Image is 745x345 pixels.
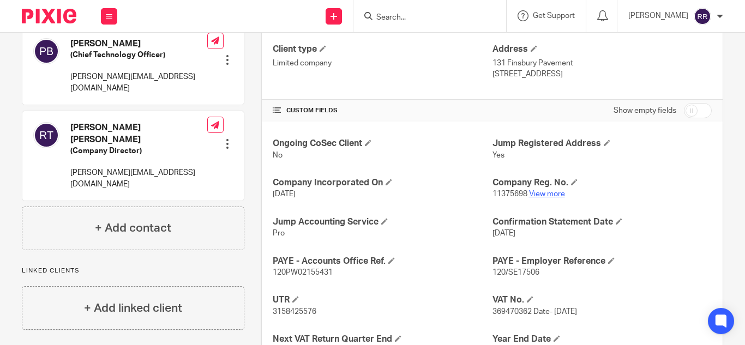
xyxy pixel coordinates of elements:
h4: Confirmation Statement Date [492,216,712,228]
p: [PERSON_NAME] [628,10,688,21]
h4: Company Incorporated On [273,177,492,189]
span: Yes [492,152,504,159]
span: No [273,152,283,159]
span: 120/SE17506 [492,269,539,276]
h4: [PERSON_NAME] [PERSON_NAME] [70,122,207,146]
h4: Year End Date [492,334,712,345]
span: Pro [273,229,285,237]
p: [STREET_ADDRESS] [492,69,712,80]
p: 131 Finsbury Pavement [492,58,712,69]
h5: (Chief Technology Officer) [70,50,207,60]
img: svg%3E [694,8,711,25]
span: 120PW02155431 [273,269,333,276]
h4: Company Reg. No. [492,177,712,189]
h4: Jump Accounting Service [273,216,492,228]
input: Search [375,13,473,23]
h4: [PERSON_NAME] [70,38,207,50]
h4: PAYE - Accounts Office Ref. [273,256,492,267]
h4: Next VAT Return Quarter End [273,334,492,345]
span: Get Support [533,12,575,20]
span: [DATE] [492,229,515,237]
h4: VAT No. [492,294,712,306]
h4: CUSTOM FIELDS [273,106,492,115]
h4: + Add linked client [84,300,182,317]
label: Show empty fields [614,105,676,116]
h5: (Company Director) [70,146,207,156]
a: View more [529,190,565,198]
img: Pixie [22,9,76,23]
h4: Jump Registered Address [492,138,712,149]
span: 369470362 Date- [DATE] [492,308,577,316]
span: [DATE] [273,190,296,198]
h4: Ongoing CoSec Client [273,138,492,149]
span: 3158425576 [273,308,316,316]
p: [PERSON_NAME][EMAIL_ADDRESS][DOMAIN_NAME] [70,71,207,94]
h4: PAYE - Employer Reference [492,256,712,267]
h4: UTR [273,294,492,306]
h4: Address [492,44,712,55]
img: svg%3E [33,38,59,64]
p: [PERSON_NAME][EMAIL_ADDRESS][DOMAIN_NAME] [70,167,207,190]
p: Limited company [273,58,492,69]
h4: + Add contact [95,220,171,237]
p: Linked clients [22,267,244,275]
img: svg%3E [33,122,59,148]
span: 11375698 [492,190,527,198]
h4: Client type [273,44,492,55]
